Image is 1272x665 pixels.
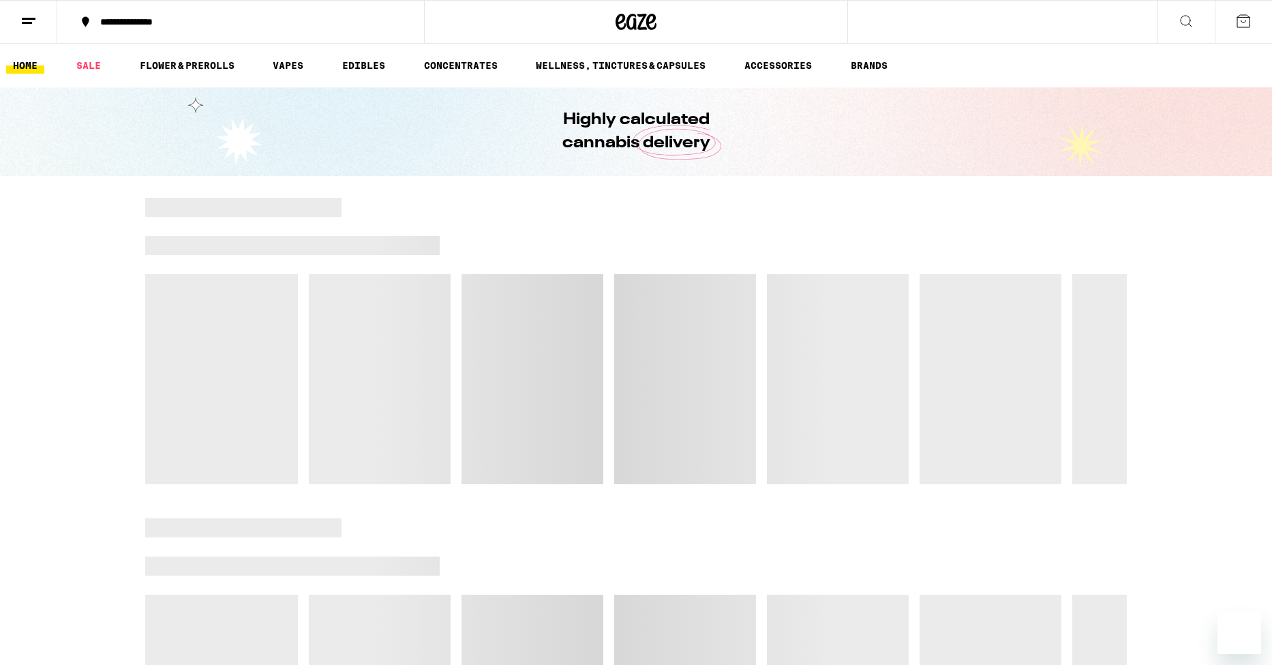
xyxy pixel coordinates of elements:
a: HOME [6,57,44,74]
a: ACCESSORIES [738,57,819,74]
a: CONCENTRATES [417,57,504,74]
a: SALE [70,57,108,74]
a: VAPES [266,57,310,74]
a: BRANDS [844,57,894,74]
a: FLOWER & PREROLLS [133,57,241,74]
h1: Highly calculated cannabis delivery [524,108,748,155]
a: WELLNESS, TINCTURES & CAPSULES [529,57,712,74]
a: EDIBLES [335,57,392,74]
iframe: Button to launch messaging window [1217,610,1261,654]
